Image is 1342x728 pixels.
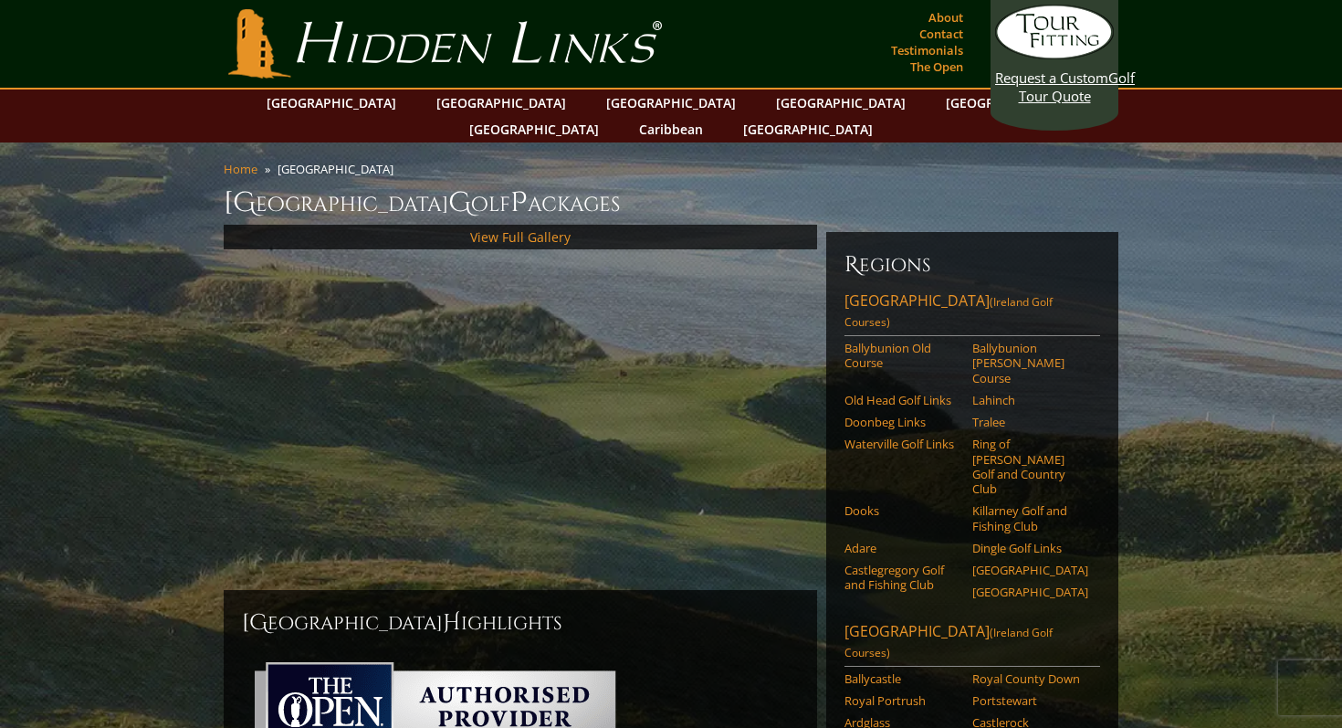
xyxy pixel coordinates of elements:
a: [GEOGRAPHIC_DATA] [427,90,575,116]
a: [GEOGRAPHIC_DATA] [937,90,1085,116]
a: Lahinch [972,393,1088,407]
a: Tralee [972,415,1088,429]
a: Royal County Down [972,671,1088,686]
a: Doonbeg Links [844,415,960,429]
a: [GEOGRAPHIC_DATA] [734,116,882,142]
a: Waterville Golf Links [844,437,960,451]
li: [GEOGRAPHIC_DATA] [278,161,401,177]
a: Old Head Golf Links [844,393,960,407]
a: Ballycastle [844,671,960,686]
a: Castlegregory Golf and Fishing Club [844,563,960,593]
span: (Ireland Golf Courses) [844,625,1053,660]
h2: [GEOGRAPHIC_DATA] ighlights [242,608,799,638]
a: [GEOGRAPHIC_DATA] [972,585,1088,599]
a: [GEOGRAPHIC_DATA] [257,90,405,116]
a: Ring of [PERSON_NAME] Golf and Country Club [972,437,1088,496]
a: [GEOGRAPHIC_DATA] [597,90,745,116]
a: Contact [915,21,968,47]
span: P [510,185,528,221]
a: Ballybunion [PERSON_NAME] Course [972,341,1088,385]
a: Home [224,161,257,177]
a: [GEOGRAPHIC_DATA] [460,116,608,142]
a: [GEOGRAPHIC_DATA] [767,90,915,116]
span: Request a Custom [995,69,1108,87]
a: Testimonials [886,37,968,63]
span: H [443,608,461,638]
a: [GEOGRAPHIC_DATA](Ireland Golf Courses) [844,290,1100,336]
a: Killarney Golf and Fishing Club [972,503,1088,533]
a: Royal Portrush [844,693,960,708]
a: Adare [844,541,960,555]
a: Request a CustomGolf Tour Quote [995,5,1114,105]
span: G [448,185,471,221]
a: About [924,5,968,30]
a: The Open [906,54,968,79]
a: [GEOGRAPHIC_DATA](Ireland Golf Courses) [844,621,1100,667]
a: Dingle Golf Links [972,541,1088,555]
h6: Regions [844,250,1100,280]
a: View Full Gallery [470,228,571,246]
a: Caribbean [630,116,712,142]
a: Dooks [844,503,960,518]
h1: [GEOGRAPHIC_DATA] olf ackages [224,185,1118,221]
a: [GEOGRAPHIC_DATA] [972,563,1088,577]
a: Ballybunion Old Course [844,341,960,371]
a: Portstewart [972,693,1088,708]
